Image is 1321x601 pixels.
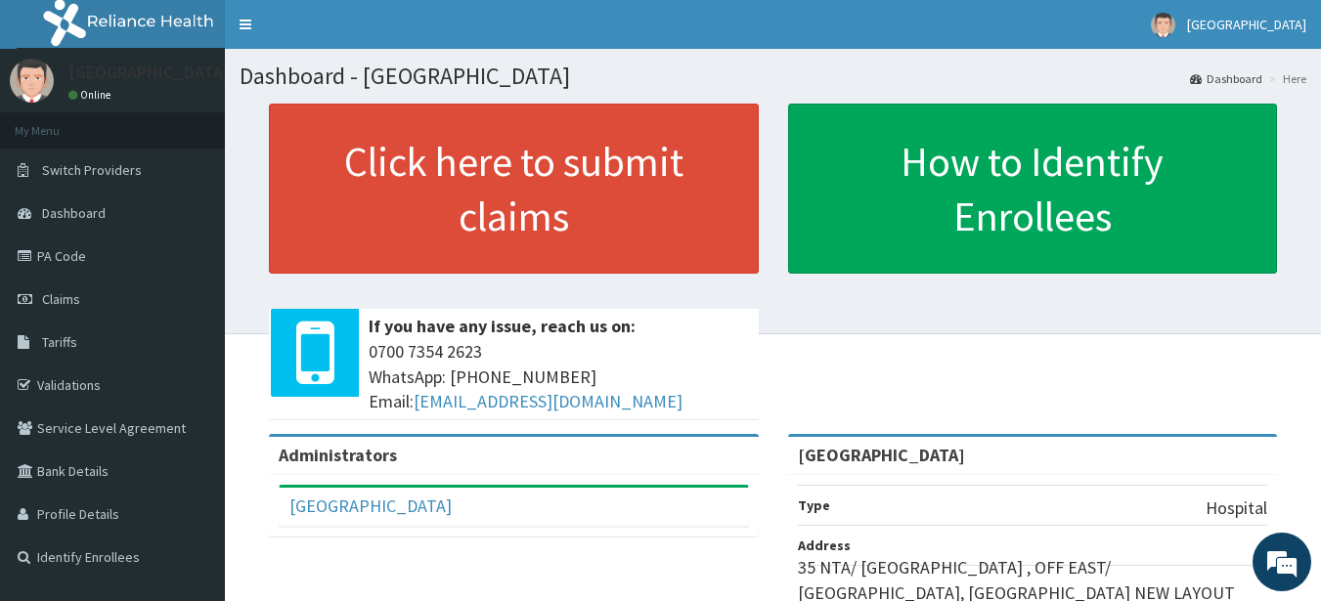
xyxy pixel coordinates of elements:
span: Claims [42,290,80,308]
a: Dashboard [1190,70,1262,87]
span: 0700 7354 2623 WhatsApp: [PHONE_NUMBER] Email: [369,339,749,414]
span: Dashboard [42,204,106,222]
p: [GEOGRAPHIC_DATA] [68,64,230,81]
b: Type [798,496,830,514]
b: Administrators [279,444,397,466]
b: If you have any issue, reach us on: [369,315,636,337]
a: How to Identify Enrollees [788,104,1278,274]
img: User Image [10,59,54,103]
h1: Dashboard - [GEOGRAPHIC_DATA] [240,64,1306,89]
a: [GEOGRAPHIC_DATA] [289,494,452,517]
a: Online [68,88,115,102]
a: Click here to submit claims [269,104,759,274]
span: Tariffs [42,333,77,351]
span: Switch Providers [42,161,142,179]
img: User Image [1151,13,1175,37]
p: Hospital [1206,495,1267,521]
span: [GEOGRAPHIC_DATA] [1187,16,1306,33]
b: Address [798,537,851,554]
a: [EMAIL_ADDRESS][DOMAIN_NAME] [414,390,683,412]
li: Here [1264,70,1306,87]
strong: [GEOGRAPHIC_DATA] [798,444,965,466]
